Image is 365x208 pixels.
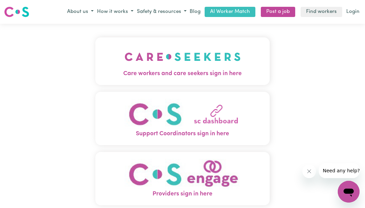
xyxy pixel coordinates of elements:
[4,5,41,10] span: Need any help?
[135,6,188,18] button: Safety & resources
[302,164,316,178] iframe: Close message
[95,92,270,145] button: Support Coordinators sign in here
[95,152,270,205] button: Providers sign in here
[95,69,270,78] span: Care workers and care seekers sign in here
[95,190,270,198] span: Providers sign in here
[65,6,95,18] button: About us
[345,7,361,17] a: Login
[319,163,360,178] iframe: Message from company
[4,4,29,20] a: Careseekers logo
[4,6,29,18] img: Careseekers logo
[205,7,255,17] a: AI Worker Match
[95,129,270,138] span: Support Coordinators sign in here
[301,7,342,17] a: Find workers
[95,37,270,85] button: Care workers and care seekers sign in here
[95,6,135,18] button: How it works
[261,7,295,17] a: Post a job
[338,181,360,203] iframe: Button to launch messaging window
[188,7,202,17] a: Blog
